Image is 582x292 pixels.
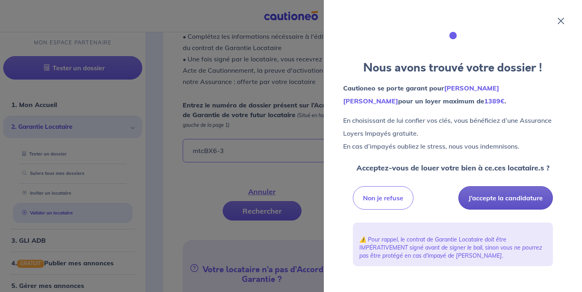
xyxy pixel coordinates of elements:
button: Non je refuse [353,186,413,210]
em: 1389€ [484,97,504,105]
p: ⚠️ Pour rappel, le contrat de Garantie Locataire doit être IMPÉRATIVEMENT signé avant de signer l... [359,235,546,260]
strong: Nous avons trouvé votre dossier ! [363,60,542,76]
button: J’accepte la candidature [458,186,553,210]
img: illu_folder.svg [437,19,469,52]
strong: Acceptez-vous de louer votre bien à ce.ces locataire.s ? [356,163,550,172]
p: En choisissant de lui confier vos clés, vous bénéficiez d’une Assurance Loyers Impayés gratuite. ... [343,114,563,153]
em: [PERSON_NAME] [PERSON_NAME] [343,84,499,105]
strong: Cautioneo se porte garant pour pour un loyer maximum de . [343,84,506,105]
